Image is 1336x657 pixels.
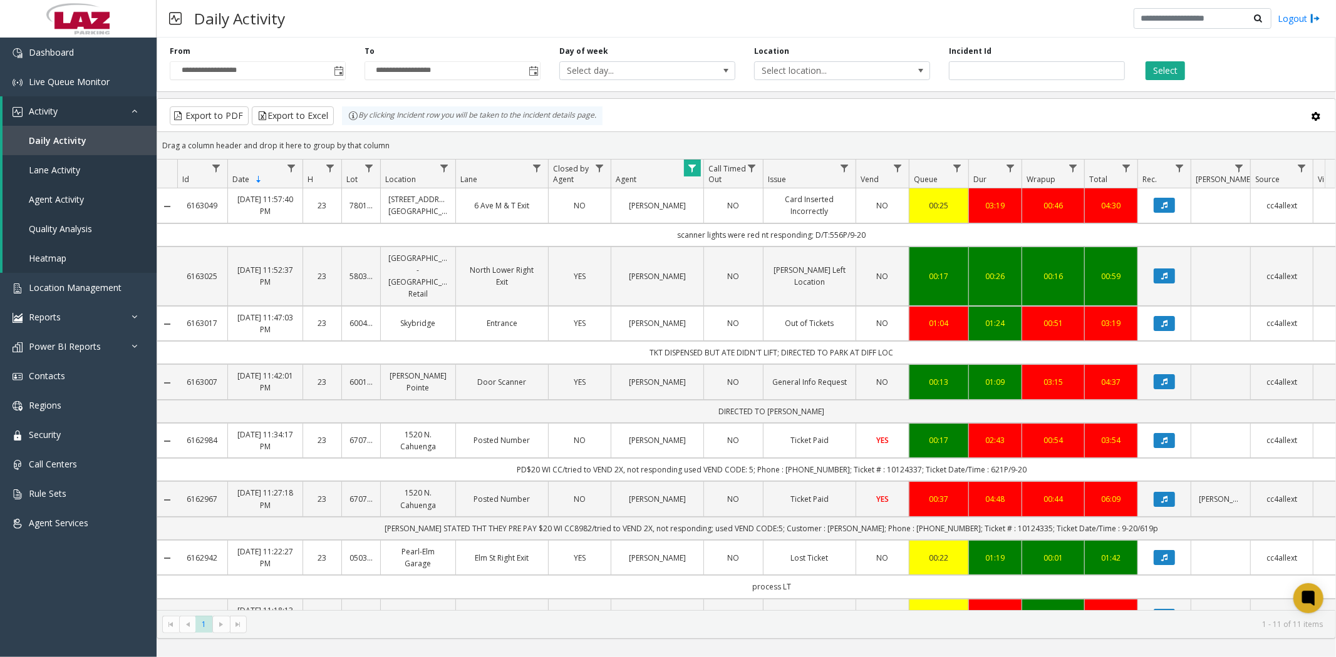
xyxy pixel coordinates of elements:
div: 00:44 [1030,493,1077,505]
a: [PERSON_NAME] [619,317,696,329]
span: H [308,174,313,185]
span: Live Queue Monitor [29,76,110,88]
span: Heatmap [29,252,66,264]
a: 050318 [350,552,373,564]
img: infoIcon.svg [348,111,358,121]
a: 00:13 [917,376,961,388]
a: YES [556,552,603,564]
span: NO [877,271,889,282]
a: [PERSON_NAME] [619,434,696,446]
span: Select location... [755,62,894,79]
a: Daily Activity [3,126,157,155]
a: 03:54 [1092,434,1130,446]
span: Agent Services [29,517,88,529]
div: 03:19 [1092,317,1130,329]
a: Collapse Details [157,495,177,505]
div: Drag a column header and drop it here to group by that column [157,135,1335,156]
a: 23 [311,270,334,282]
a: [DATE] 11:47:03 PM [236,312,295,335]
span: Reports [29,311,61,323]
a: [DATE] 11:57:40 PM [236,193,295,217]
span: Power BI Reports [29,340,101,352]
a: 04:30 [1092,200,1130,211]
span: Page 1 [195,616,212,633]
span: Dur [973,174,986,185]
a: 600163 [350,376,373,388]
a: 00:22 [917,552,961,564]
a: 00:17 [917,434,961,446]
img: 'icon' [13,48,23,58]
div: 01:04 [917,317,961,329]
img: 'icon' [13,372,23,382]
span: Select day... [560,62,700,79]
img: logout [1310,12,1320,25]
a: NO [556,434,603,446]
span: Queue [914,174,938,185]
a: 580367 [350,270,373,282]
span: Agent Activity [29,193,84,205]
a: Agent Activity [3,185,157,214]
img: 'icon' [13,342,23,352]
div: By clicking Incident row you will be taken to the incident details page. [342,106,603,125]
a: Collapse Details [157,378,177,388]
div: 00:01 [1030,552,1077,564]
a: 23 [311,434,334,446]
a: Collapse Details [157,553,177,563]
a: 00:51 [1030,317,1077,329]
span: Location Management [29,282,122,293]
a: 23 [311,376,334,388]
a: Logout [1278,12,1320,25]
div: 01:19 [976,552,1014,564]
a: 00:16 [1030,270,1077,282]
a: Lost Ticket [771,552,848,564]
span: Daily Activity [29,135,86,146]
div: 00:54 [1030,434,1077,446]
span: Quality Analysis [29,223,92,235]
a: [GEOGRAPHIC_DATA] - [GEOGRAPHIC_DATA] Retail [388,252,448,300]
span: Toggle popup [526,62,540,79]
img: 'icon' [13,107,23,117]
div: 01:09 [976,376,1014,388]
a: [PERSON_NAME] [619,493,696,505]
a: NO [556,200,603,211]
a: [DATE] 11:27:18 PM [236,487,295,511]
a: 6163017 [185,317,220,329]
a: 02:43 [976,434,1014,446]
a: NO [864,200,901,211]
a: [DATE] 11:42:01 PM [236,370,295,394]
a: [PERSON_NAME] Pointe [388,370,448,394]
a: Quality Analysis [3,214,157,243]
span: NO [877,377,889,387]
div: 00:26 [976,270,1014,282]
a: Queue Filter Menu [949,160,966,176]
span: Sortable [254,175,264,185]
a: [PERSON_NAME] [619,552,696,564]
a: 01:42 [1092,552,1130,564]
a: Location Filter Menu [436,160,453,176]
a: 03:15 [1030,376,1077,388]
a: NO [712,317,755,329]
span: Call Timed Out [708,163,746,185]
a: H Filter Menu [322,160,339,176]
a: NO [556,493,603,505]
a: Agent Filter Menu [684,160,701,176]
a: Lane Activity [3,155,157,185]
span: YES [574,553,586,563]
span: Security [29,429,61,441]
a: Call Timed Out Filter Menu [743,160,760,176]
a: Ticket Paid [771,434,848,446]
a: 00:17 [917,270,961,282]
label: Incident Id [949,46,992,57]
a: Rec. Filter Menu [1171,160,1188,176]
span: [PERSON_NAME] [1196,174,1253,185]
a: Date Filter Menu [283,160,300,176]
a: cc4allext [1258,317,1305,329]
a: 6163025 [185,270,220,282]
a: YES [556,376,603,388]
